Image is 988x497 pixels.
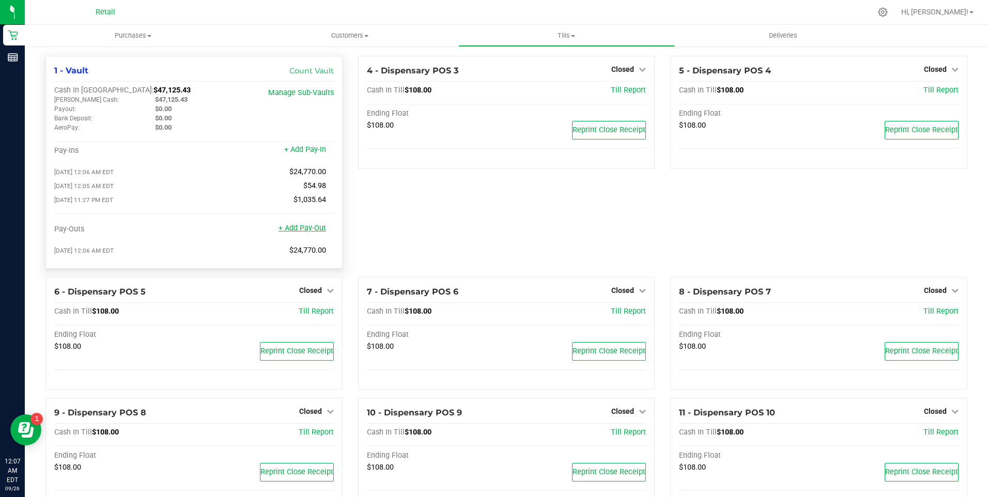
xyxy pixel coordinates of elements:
span: Cash In Till [367,307,405,316]
div: Ending Float [54,451,194,460]
a: Count Vault [289,66,334,75]
span: Payout: [54,105,76,113]
a: + Add Pay-Out [279,224,326,232]
span: Reprint Close Receipt [885,126,958,134]
span: Closed [299,407,322,415]
span: [DATE] 12:05 AM EDT [54,182,114,190]
span: [PERSON_NAME] Cash: [54,96,119,103]
span: Reprint Close Receipt [885,347,958,355]
span: $54.98 [303,181,326,190]
span: $0.00 [155,123,172,131]
span: Closed [924,286,947,294]
inline-svg: Retail [8,30,18,40]
button: Reprint Close Receipt [885,121,959,139]
a: Customers [241,25,458,46]
div: Pay-Outs [54,225,194,234]
span: Cash In [GEOGRAPHIC_DATA]: [54,86,153,95]
span: $108.00 [679,121,706,130]
span: $108.00 [54,463,81,472]
p: 09/26 [5,485,20,492]
span: Cash In Till [54,307,92,316]
span: $47,125.43 [153,86,191,95]
span: $108.00 [717,307,744,316]
span: Reprint Close Receipt [260,347,333,355]
span: $108.00 [54,342,81,351]
button: Reprint Close Receipt [572,342,646,361]
span: 5 - Dispensary POS 4 [679,66,771,75]
span: Hi, [PERSON_NAME]! [901,8,968,16]
a: Till Report [923,307,959,316]
span: Deliveries [755,31,811,40]
span: Till Report [299,428,334,437]
span: $108.00 [717,86,744,95]
span: [DATE] 11:27 PM EDT [54,196,113,204]
div: Manage settings [876,7,889,17]
span: $108.00 [679,463,706,472]
span: AeroPay: [54,124,80,131]
span: Closed [924,65,947,73]
span: 1 - Vault [54,66,88,75]
div: Ending Float [679,451,819,460]
span: Cash In Till [367,428,405,437]
span: Closed [611,65,634,73]
span: Closed [924,407,947,415]
a: Till Report [611,307,646,316]
span: $47,125.43 [155,96,188,103]
span: Reprint Close Receipt [260,468,333,476]
button: Reprint Close Receipt [885,342,959,361]
span: Reprint Close Receipt [885,468,958,476]
span: $1,035.64 [294,195,326,204]
span: $108.00 [92,307,119,316]
p: 12:07 AM EDT [5,457,20,485]
iframe: Resource center unread badge [30,413,43,425]
button: Reprint Close Receipt [572,463,646,482]
inline-svg: Reports [8,52,18,63]
a: + Add Pay-In [284,145,326,154]
div: Ending Float [367,451,506,460]
span: Closed [299,286,322,294]
span: $108.00 [679,342,706,351]
a: Purchases [25,25,241,46]
span: 7 - Dispensary POS 6 [367,287,458,297]
span: $108.00 [405,307,431,316]
span: Cash In Till [679,307,717,316]
a: Deliveries [675,25,891,46]
span: 8 - Dispensary POS 7 [679,287,771,297]
a: Till Report [299,307,334,316]
a: Till Report [923,86,959,95]
div: Pay-Ins [54,146,194,156]
span: $0.00 [155,114,172,122]
span: Tills [459,31,674,40]
span: Customers [242,31,457,40]
button: Reprint Close Receipt [572,121,646,139]
span: Purchases [25,31,241,40]
div: Ending Float [367,109,506,118]
span: Closed [611,286,634,294]
a: Till Report [611,428,646,437]
span: Bank Deposit: [54,115,92,122]
span: 4 - Dispensary POS 3 [367,66,458,75]
span: $108.00 [405,428,431,437]
button: Reprint Close Receipt [260,342,334,361]
span: $0.00 [155,105,172,113]
span: 11 - Dispensary POS 10 [679,408,775,417]
span: $108.00 [92,428,119,437]
a: Till Report [923,428,959,437]
span: $24,770.00 [289,246,326,255]
span: Reprint Close Receipt [573,126,645,134]
button: Reprint Close Receipt [260,463,334,482]
a: Till Report [611,86,646,95]
div: Ending Float [679,109,819,118]
span: $108.00 [405,86,431,95]
div: Ending Float [54,330,194,339]
span: 9 - Dispensary POS 8 [54,408,146,417]
span: Cash In Till [679,428,717,437]
span: $108.00 [367,342,394,351]
span: $108.00 [367,121,394,130]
